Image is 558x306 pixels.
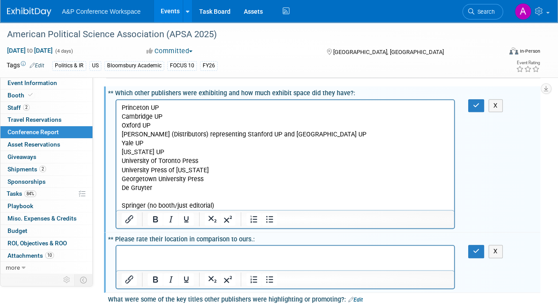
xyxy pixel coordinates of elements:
span: (4 days) [54,48,73,54]
a: Booth [0,89,92,101]
span: 84% [24,190,36,197]
p: Yale UP [5,39,333,48]
span: Event Information [8,79,57,86]
span: Tasks [7,190,36,197]
div: FY26 [200,61,218,70]
a: Event Information [0,77,92,89]
div: Politics & IR [52,61,86,70]
span: 2 [23,104,30,111]
button: Committed [143,46,196,56]
button: Bold [148,213,163,225]
td: Personalize Event Tab Strip [59,274,75,286]
span: Attachments [8,252,54,259]
span: [DATE] [DATE] [7,46,53,54]
span: [GEOGRAPHIC_DATA], [GEOGRAPHIC_DATA] [333,49,444,55]
div: In-Person [520,48,540,54]
span: Booth [8,92,35,99]
img: Format-Inperson.png [509,47,518,54]
button: Superscript [220,273,235,286]
button: Italic [163,213,178,225]
span: Misc. Expenses & Credits [8,215,77,222]
img: ExhibitDay [7,8,51,16]
span: 10 [45,252,54,259]
a: ROI, Objectives & ROO [0,237,92,249]
div: Event Rating [516,61,540,65]
a: Playbook [0,200,92,212]
a: Asset Reservations [0,139,92,151]
i: Booth reservation complete [28,93,33,97]
p: University of Toronto Press [5,57,333,66]
iframe: Rich Text Area [116,100,454,210]
button: Bold [148,273,163,286]
p: [PERSON_NAME] (Distributors) representing Stanford UP and [GEOGRAPHIC_DATA] UP [5,30,333,39]
p: Georgetown University Press [5,75,333,84]
a: Tasks84% [0,188,92,200]
div: US [89,61,101,70]
button: Superscript [220,213,235,225]
span: Conference Report [8,128,59,136]
iframe: Rich Text Area [116,246,454,270]
body: Rich Text Area. Press ALT-0 for help. [5,4,333,110]
p: Springer (no booth/just editorial) [5,101,333,110]
a: Sponsorships [0,176,92,188]
a: more [0,262,92,274]
p: University Press of [US_STATE] [5,66,333,75]
a: Edit [348,297,363,303]
a: Search [462,4,503,19]
p: Princeton UP [5,4,333,12]
button: Italic [163,273,178,286]
span: Search [474,8,495,15]
td: Tags [7,61,44,71]
button: X [489,245,503,258]
div: FOCUS 10 [167,61,197,70]
span: more [6,264,20,271]
div: Bloomsbury Academic [104,61,164,70]
span: Shipments [8,166,46,173]
div: What were some of the key titles other publishers were highlighting or promoting?: [108,293,540,304]
span: Giveaways [8,153,36,160]
button: Subscript [205,273,220,286]
button: Insert/edit link [122,273,137,286]
td: Toggle Event Tabs [75,274,93,286]
a: Edit [30,62,44,69]
button: Subscript [205,213,220,225]
span: Staff [8,104,30,111]
span: A&P Conference Workspace [62,8,141,15]
button: Insert/edit link [122,213,137,225]
div: Event Format [462,46,540,59]
a: Misc. Expenses & Credits [0,213,92,225]
p: Cambridge UP [5,12,333,21]
a: Conference Report [0,126,92,138]
div: ** Which other publishers were exhibiting and how much exhibit space did they have?: [108,86,540,97]
span: ROI, Objectives & ROO [8,240,67,247]
button: Bullet list [262,273,277,286]
span: 2 [39,166,46,172]
span: Travel Reservations [8,116,62,123]
div: American Political Science Association (APSA 2025) [4,27,495,43]
span: Budget [8,227,27,234]
button: Numbered list [246,213,262,225]
button: X [489,99,503,112]
span: Asset Reservations [8,141,60,148]
span: to [26,47,34,54]
a: Shipments2 [0,163,92,175]
p: [US_STATE] UP [5,48,333,57]
button: Underline [179,273,194,286]
div: ** Please rate their location in comparison to ours.: [108,232,540,244]
a: Attachments10 [0,250,92,262]
a: Travel Reservations [0,114,92,126]
a: Giveaways [0,151,92,163]
p: De Gruyter [5,84,333,93]
a: Budget [0,225,92,237]
button: Numbered list [246,273,262,286]
a: Staff2 [0,102,92,114]
span: Playbook [8,202,33,209]
button: Bullet list [262,213,277,225]
p: Oxford UP [5,21,333,30]
img: Atifa Jiwa [515,3,531,20]
button: Underline [179,213,194,225]
span: Sponsorships [8,178,46,185]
